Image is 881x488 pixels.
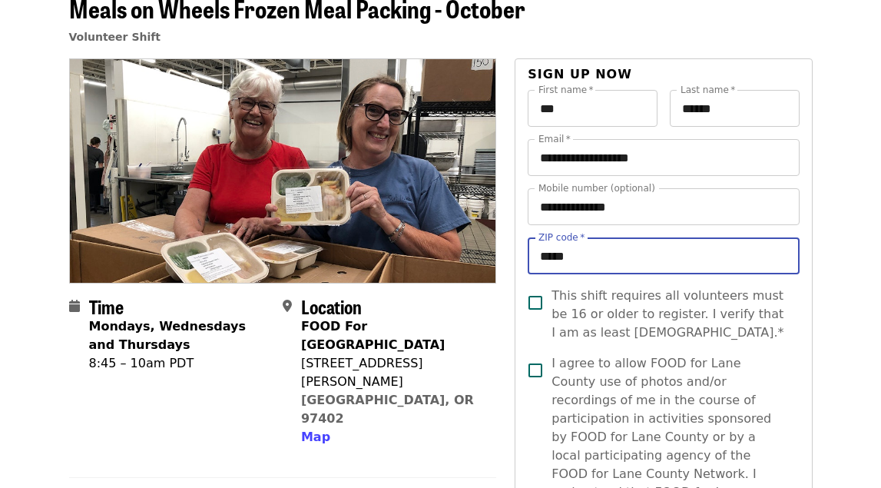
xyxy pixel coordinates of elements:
input: Email [528,139,799,176]
div: [STREET_ADDRESS][PERSON_NAME] [301,354,484,391]
strong: Mondays, Wednesdays and Thursdays [89,319,247,352]
strong: FOOD For [GEOGRAPHIC_DATA] [301,319,445,352]
input: Last name [670,90,800,127]
label: Last name [681,85,735,95]
input: First name [528,90,657,127]
input: Mobile number (optional) [528,188,799,225]
span: Map [301,430,330,444]
div: 8:45 – 10am PDT [89,354,270,373]
label: Email [538,134,571,144]
button: Map [301,428,330,447]
span: Time [89,293,124,320]
span: Sign up now [528,67,632,81]
label: Mobile number (optional) [538,184,655,193]
a: [GEOGRAPHIC_DATA], OR 97402 [301,393,474,426]
a: Volunteer Shift [69,31,161,43]
label: First name [538,85,594,95]
span: Location [301,293,362,320]
i: calendar icon [69,299,80,314]
label: ZIP code [538,233,585,242]
i: map-marker-alt icon [283,299,292,314]
span: This shift requires all volunteers must be 16 or older to register. I verify that I am as least [... [551,287,787,342]
input: ZIP code [528,237,799,274]
img: Meals on Wheels Frozen Meal Packing - October organized by FOOD For Lane County [70,59,496,282]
